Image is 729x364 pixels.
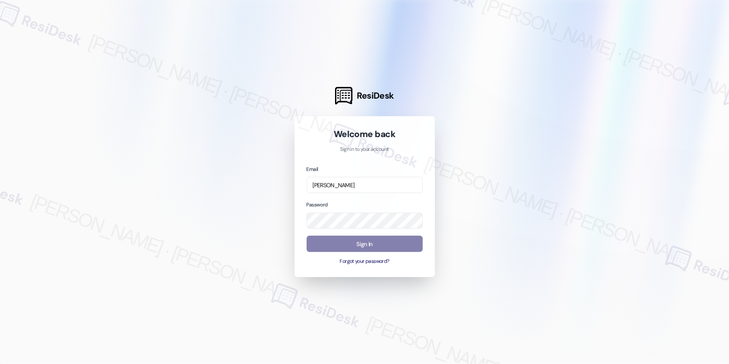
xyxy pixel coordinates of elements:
[307,146,423,153] p: Sign in to your account
[307,201,328,208] label: Password
[307,236,423,252] button: Sign In
[307,177,423,193] input: name@example.com
[335,87,353,104] img: ResiDesk Logo
[307,128,423,140] h1: Welcome back
[307,166,318,173] label: Email
[357,90,394,102] span: ResiDesk
[307,258,423,265] button: Forgot your password?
